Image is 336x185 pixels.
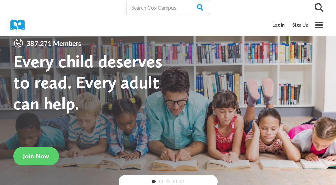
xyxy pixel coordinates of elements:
[13,50,162,113] strong: Every child deserves to read. Every adult can help.
[268,19,312,31] nav: Secondary Mobile Navigation
[166,180,170,184] a: 3
[126,1,210,14] input: Search Cox Campus
[23,152,49,160] span: Join Now
[159,180,163,184] a: 2
[312,18,326,32] button: Open menu
[13,147,59,165] a: Join Now
[173,180,177,184] a: 4
[289,19,312,31] a: Sign Up
[180,180,184,184] a: 5
[24,38,84,48] span: 387,271 Members
[268,19,289,31] a: Log In
[10,20,30,30] img: Cox Campus
[152,180,156,184] a: 1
